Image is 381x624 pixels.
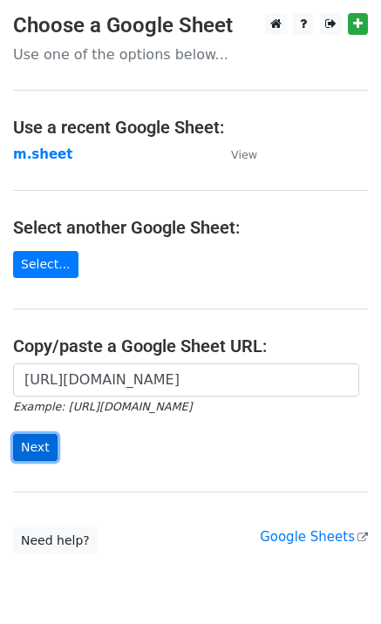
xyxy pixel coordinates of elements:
input: Next [13,434,58,461]
iframe: Chat Widget [294,540,381,624]
a: Select... [13,251,78,278]
a: View [214,146,257,162]
small: Example: [URL][DOMAIN_NAME] [13,400,192,413]
a: Google Sheets [260,529,368,545]
h3: Choose a Google Sheet [13,13,368,38]
h4: Copy/paste a Google Sheet URL: [13,336,368,356]
h4: Use a recent Google Sheet: [13,117,368,138]
a: Need help? [13,527,98,554]
small: View [231,148,257,161]
p: Use one of the options below... [13,45,368,64]
a: m.sheet [13,146,72,162]
h4: Select another Google Sheet: [13,217,368,238]
input: Paste your Google Sheet URL here [13,363,359,397]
